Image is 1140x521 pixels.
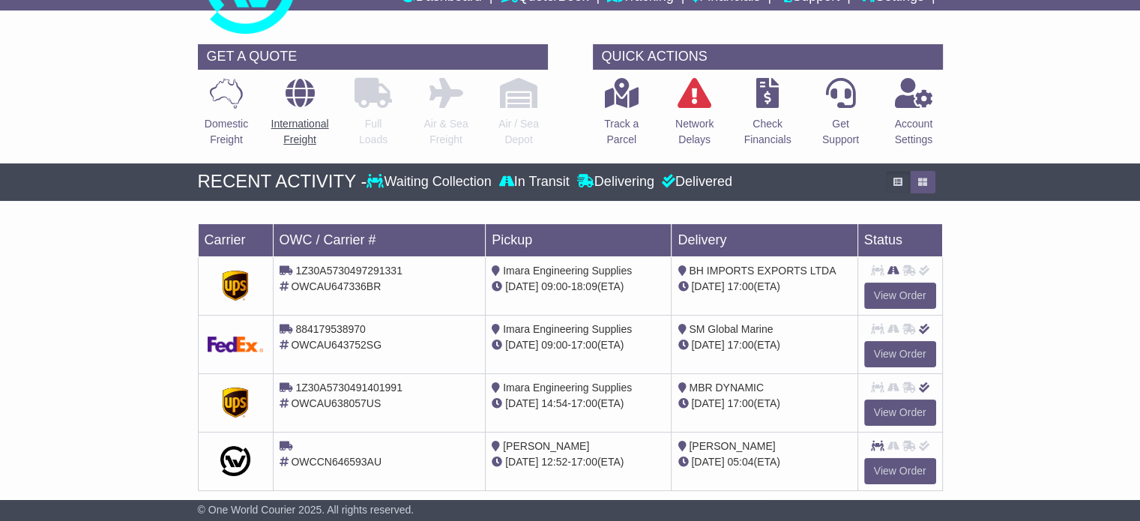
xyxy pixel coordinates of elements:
[593,44,943,70] div: QUICK ACTIONS
[208,337,264,352] img: GetCarrierServiceDarkLogo
[727,280,753,292] span: 17:00
[727,397,753,409] span: 17:00
[864,400,936,426] a: View Order
[894,77,934,156] a: AccountSettings
[270,77,329,156] a: InternationalFreight
[541,339,567,351] span: 09:00
[895,116,933,148] p: Account Settings
[864,341,936,367] a: View Order
[492,454,665,470] div: - (ETA)
[571,280,597,292] span: 18:09
[223,271,248,301] img: GetCarrierServiceDarkLogo
[675,116,714,148] p: Network Delays
[204,77,249,156] a: DomesticFreight
[541,280,567,292] span: 09:00
[822,116,859,148] p: Get Support
[691,456,724,468] span: [DATE]
[727,339,753,351] span: 17:00
[486,223,672,256] td: Pickup
[678,454,851,470] div: (ETA)
[291,456,381,468] span: OWCCN646593AU
[689,382,764,394] span: MBR DYNAMIC
[198,44,548,70] div: GET A QUOTE
[691,339,724,351] span: [DATE]
[864,283,936,309] a: View Order
[821,77,860,156] a: GetSupport
[291,397,381,409] span: OWCAU638057US
[498,116,539,148] p: Air / Sea Depot
[505,397,538,409] span: [DATE]
[295,323,365,335] span: 884179538970
[678,279,851,295] div: (ETA)
[198,504,414,516] span: © One World Courier 2025. All rights reserved.
[503,265,632,277] span: Imara Engineering Supplies
[291,339,381,351] span: OWCAU643752SG
[675,77,714,156] a: NetworkDelays
[223,388,248,418] img: GetCarrierServiceDarkLogo
[505,339,538,351] span: [DATE]
[604,116,639,148] p: Track a Parcel
[864,458,936,484] a: View Order
[573,174,658,190] div: Delivering
[503,323,632,335] span: Imara Engineering Supplies
[198,223,273,256] td: Carrier
[691,280,724,292] span: [DATE]
[689,440,775,452] span: [PERSON_NAME]
[571,397,597,409] span: 17:00
[658,174,732,190] div: Delivered
[689,265,836,277] span: BH IMPORTS EXPORTS LTDA
[541,456,567,468] span: 12:52
[291,280,381,292] span: OWCAU647336BR
[603,77,639,156] a: Track aParcel
[295,265,402,277] span: 1Z30A5730497291331
[727,456,753,468] span: 05:04
[220,446,250,476] img: Dark
[492,279,665,295] div: - (ETA)
[492,337,665,353] div: - (ETA)
[744,77,792,156] a: CheckFinancials
[541,397,567,409] span: 14:54
[273,223,486,256] td: OWC / Carrier #
[423,116,468,148] p: Air & Sea Freight
[689,323,773,335] span: SM Global Marine
[857,223,942,256] td: Status
[571,456,597,468] span: 17:00
[691,397,724,409] span: [DATE]
[492,396,665,412] div: - (ETA)
[672,223,857,256] td: Delivery
[505,456,538,468] span: [DATE]
[367,174,495,190] div: Waiting Collection
[503,382,632,394] span: Imara Engineering Supplies
[678,337,851,353] div: (ETA)
[571,339,597,351] span: 17:00
[355,116,392,148] p: Full Loads
[271,116,328,148] p: International Freight
[295,382,402,394] span: 1Z30A5730491401991
[505,280,538,292] span: [DATE]
[205,116,248,148] p: Domestic Freight
[198,171,367,193] div: RECENT ACTIVITY -
[678,396,851,412] div: (ETA)
[744,116,791,148] p: Check Financials
[495,174,573,190] div: In Transit
[503,440,589,452] span: [PERSON_NAME]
